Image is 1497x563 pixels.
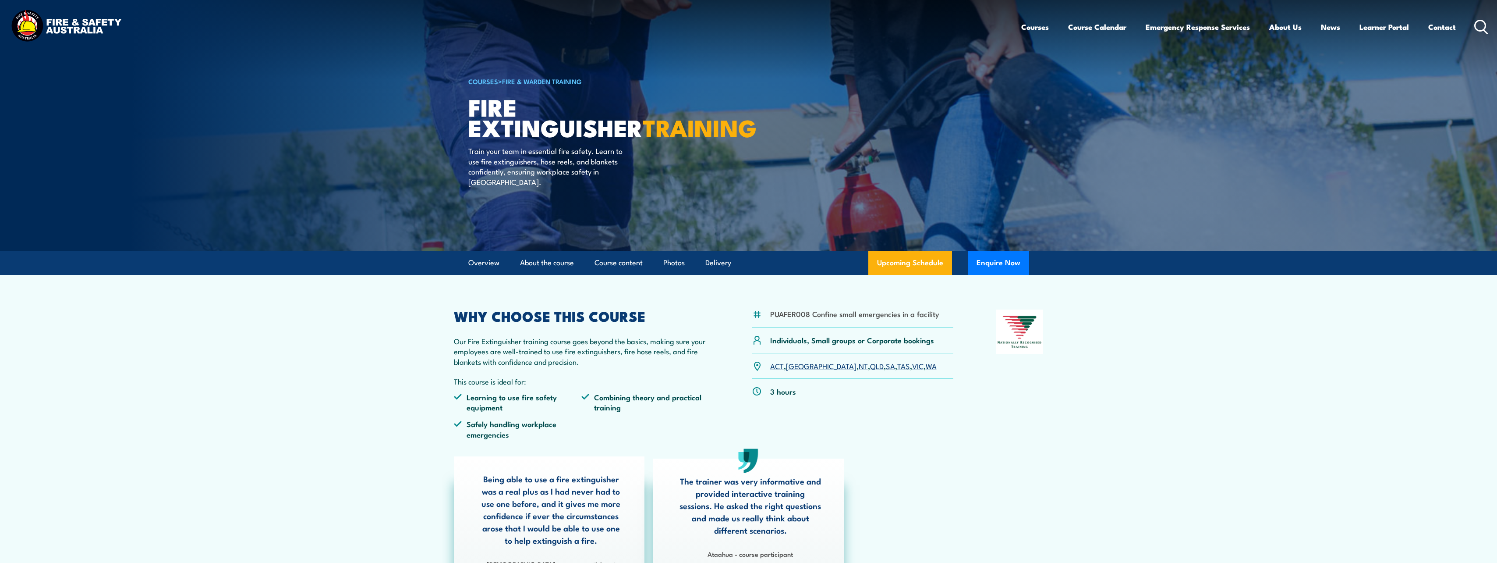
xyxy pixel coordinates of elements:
p: 3 hours [770,386,796,396]
p: This course is ideal for: [454,376,710,386]
p: , , , , , , , [770,361,937,371]
a: VIC [912,360,924,371]
a: About Us [1269,15,1302,39]
h2: WHY CHOOSE THIS COURSE [454,310,710,322]
a: Overview [468,251,499,274]
img: Nationally Recognised Training logo. [996,310,1044,354]
a: COURSES [468,76,498,86]
li: PUAFER008 Confine small emergencies in a facility [770,309,939,319]
li: Safely handling workplace emergencies [454,419,582,439]
a: Emergency Response Services [1146,15,1250,39]
a: Photos [663,251,685,274]
li: Combining theory and practical training [581,392,709,413]
a: Contact [1428,15,1456,39]
a: Course Calendar [1068,15,1126,39]
strong: TRAINING [643,109,757,145]
a: [GEOGRAPHIC_DATA] [786,360,856,371]
h1: Fire Extinguisher [468,96,685,137]
a: Fire & Warden Training [502,76,582,86]
a: TAS [897,360,910,371]
a: SA [886,360,895,371]
a: QLD [870,360,884,371]
a: Learner Portal [1359,15,1409,39]
h6: > [468,76,685,86]
a: Course content [595,251,643,274]
a: News [1321,15,1340,39]
button: Enquire Now [968,251,1029,275]
a: Courses [1021,15,1049,39]
p: Being able to use a fire extinguisher was a real plus as I had never had to use one before, and i... [480,473,623,546]
a: Delivery [705,251,731,274]
a: NT [859,360,868,371]
p: The trainer was very informative and provided interactive training sessions. He asked the right q... [679,475,822,536]
li: Learning to use fire safety equipment [454,392,582,413]
strong: Ataahua - course participant [708,549,793,559]
a: WA [926,360,937,371]
a: About the course [520,251,574,274]
p: Train your team in essential fire safety. Learn to use fire extinguishers, hose reels, and blanke... [468,146,628,187]
p: Individuals, Small groups or Corporate bookings [770,335,934,345]
a: Upcoming Schedule [868,251,952,275]
p: Our Fire Extinguisher training course goes beyond the basics, making sure your employees are well... [454,336,710,367]
a: ACT [770,360,784,371]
